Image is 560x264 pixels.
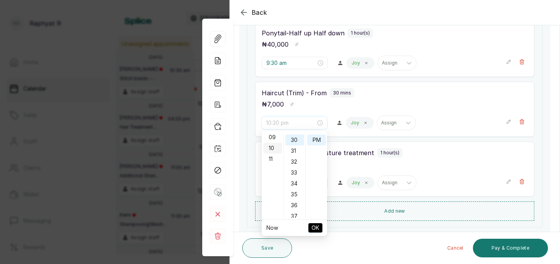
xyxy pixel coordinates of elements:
[267,40,289,48] span: 40,000
[266,224,278,231] a: Now
[242,238,292,258] button: Save
[262,100,284,109] p: ₦
[255,201,534,221] button: Add new
[308,223,322,233] button: OK
[333,90,351,96] p: 30 mins
[267,100,284,108] span: 7,000
[266,59,316,67] input: Select time
[441,239,470,257] button: Cancel
[263,132,282,143] div: 09
[285,145,304,156] div: 31
[380,150,399,156] p: 1 hour(s)
[262,40,289,49] p: ₦
[307,135,326,145] div: PM
[351,120,359,126] p: Joy
[285,211,304,222] div: 37
[285,167,304,178] div: 33
[285,189,304,200] div: 35
[285,200,304,211] div: 36
[263,143,282,154] div: 10
[252,8,267,17] span: Back
[351,30,370,36] p: 1 hour(s)
[262,88,327,98] p: Haircut (Trim) - From
[311,220,319,235] span: OK
[262,28,345,38] p: Ponytail-Half up Half down
[285,156,304,167] div: 32
[285,178,304,189] div: 34
[266,119,316,127] input: Select time
[473,239,548,257] button: Pay & Complete
[352,180,360,186] p: Joy
[263,154,282,164] div: 11
[352,60,360,66] p: Joy
[285,135,304,145] div: 30
[239,8,267,17] button: Back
